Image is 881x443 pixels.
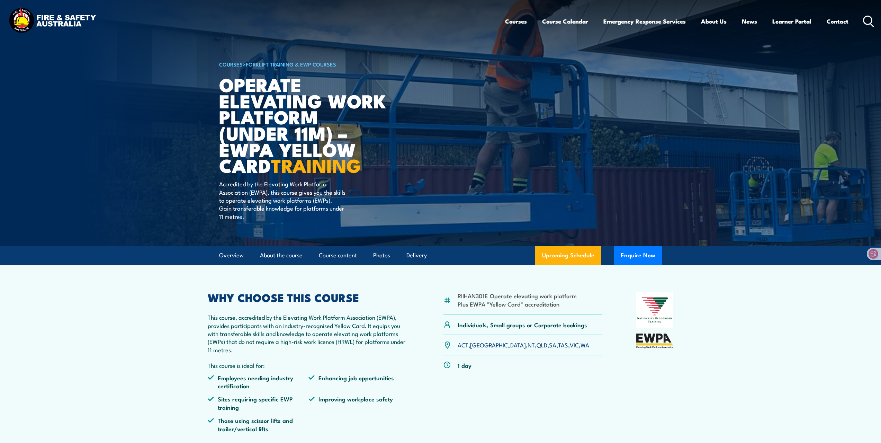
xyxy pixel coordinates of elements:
[208,292,410,302] h2: WHY CHOOSE THIS COURSE
[549,340,556,349] a: SA
[458,341,589,349] p: , , , , , , ,
[772,12,811,30] a: Learner Portal
[505,12,527,30] a: Courses
[219,60,243,68] a: COURSES
[614,246,662,265] button: Enquire Now
[308,374,410,390] li: Enhancing job opportunities
[535,246,601,265] a: Upcoming Schedule
[458,300,577,308] li: Plus EWPA "Yellow Card" accreditation
[208,395,309,411] li: Sites requiring specific EWP training
[208,361,410,369] p: This course is ideal for:
[458,292,577,300] li: RIIHAN301E Operate elevating work platform
[528,340,535,349] a: NT
[246,60,336,68] a: Forklift Training & EWP Courses
[636,292,674,328] img: Nationally Recognised Training logo.
[373,246,390,265] a: Photos
[581,340,589,349] a: WA
[827,12,848,30] a: Contact
[458,361,471,369] p: 1 day
[219,180,345,220] p: Accredited by the Elevating Work Platform Association (EWPA), this course gives you the skills to...
[219,76,390,173] h1: Operate Elevating Work Platform (under 11m) – EWPA Yellow Card
[570,340,579,349] a: VIC
[636,334,674,348] img: EWPA
[458,321,587,329] p: Individuals, Small groups or Corporate bookings
[406,246,427,265] a: Delivery
[701,12,727,30] a: About Us
[208,416,309,433] li: Those using scissor lifts and trailer/vertical lifts
[319,246,357,265] a: Course content
[558,340,568,349] a: TAS
[260,246,303,265] a: About the course
[458,340,468,349] a: ACT
[603,12,686,30] a: Emergency Response Services
[742,12,757,30] a: News
[271,150,361,179] strong: TRAINING
[219,60,390,68] h6: >
[208,313,410,354] p: This course, accredited by the Elevating Work Platform Association (EWPA), provides participants ...
[219,246,244,265] a: Overview
[470,340,526,349] a: [GEOGRAPHIC_DATA]
[308,395,410,411] li: Improving workplace safety
[542,12,588,30] a: Course Calendar
[537,340,547,349] a: QLD
[208,374,309,390] li: Employees needing industry certification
